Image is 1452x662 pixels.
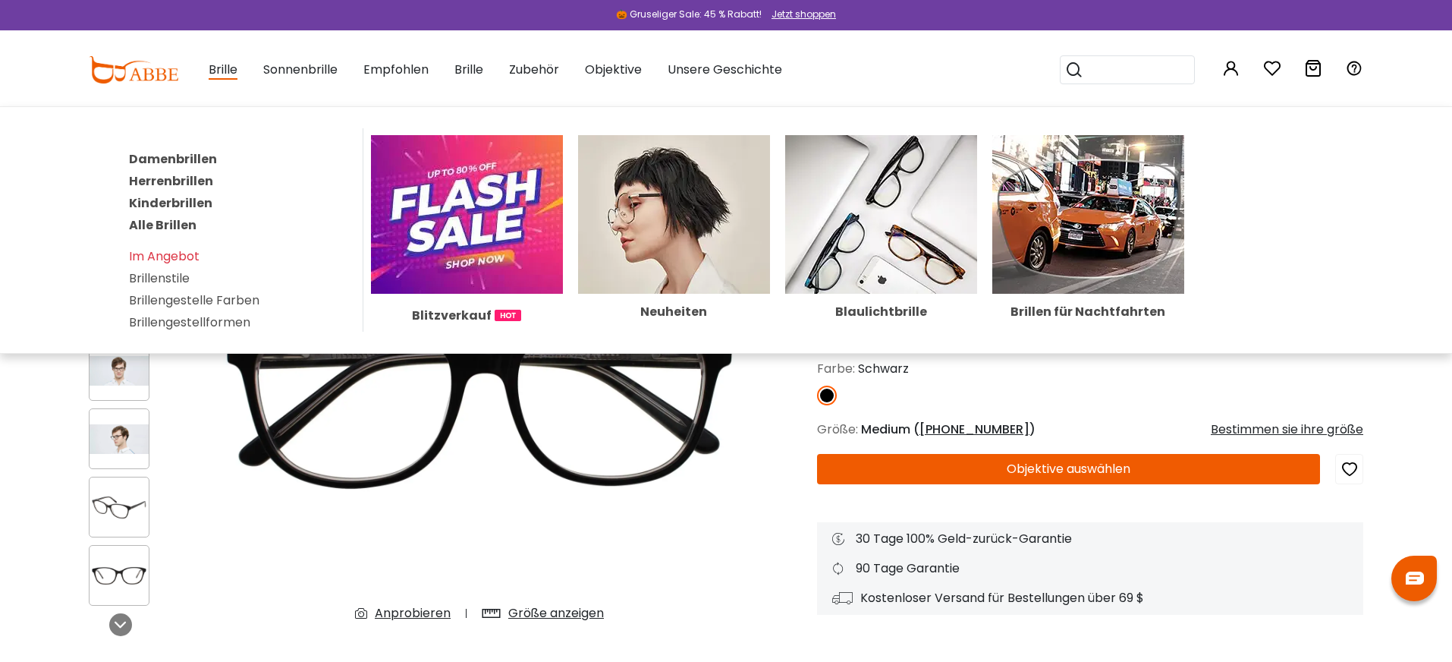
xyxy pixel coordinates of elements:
img: Blaulichtbrille [785,135,977,294]
img: 1724998894317IetNH.gif [495,310,521,321]
a: Kinderbrillen [129,194,212,212]
font: Farbe: [817,360,855,377]
font: [PHONE_NUMBER] [919,421,1029,438]
button: Objektive auswählen [817,454,1320,484]
img: abbeglasses.com [89,56,178,84]
font: Schwarz [858,360,909,377]
font: Neuheiten [640,303,707,320]
a: Damenbrillen [129,150,217,168]
font: Blaulichtbrille [835,303,927,320]
font: Unsere Geschichte [668,61,782,78]
font: 30 Tage 100% Geld-zurück-Garantie [856,530,1072,547]
font: Brille [454,61,483,78]
font: Sonnenbrille [263,61,338,78]
font: Objektive [585,61,642,78]
a: Blitzverkauf [371,205,563,325]
font: Brille [209,61,237,78]
font: Objektive auswählen [1007,460,1130,478]
a: Brillengestelle Farben [129,292,259,309]
a: Neuheiten [578,205,770,318]
font: Größe: [817,421,858,438]
a: Brillen für Nachtfahrten [992,205,1184,318]
img: Bolivia Schwarze Acetatbrille, Federscharniere, UniversalBridgeFit-Rahmen von ABBE Glasses [203,173,756,635]
img: Bolivia Schwarze Acetatbrille, Federscharniere, UniversalBridgeFit-Rahmen von ABBE Glasses [90,493,149,522]
font: Zubehör [509,61,559,78]
a: Im Angebot [129,247,200,265]
font: 90 Tage Garantie [856,560,960,577]
font: Jetzt shoppen [772,8,836,20]
a: Jetzt shoppen [764,8,836,20]
font: Blitzverkauf [412,307,492,324]
img: Bolivia Schwarze Acetatbrille, Federscharniere, UniversalBridgeFit-Rahmen von ABBE Glasses [90,356,149,386]
a: Herrenbrillen [129,172,213,190]
img: Neuheiten [578,135,770,294]
a: Alle Brillen [129,216,196,234]
a: Blaulichtbrille [785,205,977,318]
font: Empfohlen [363,61,429,78]
a: Brillenstile [129,270,190,287]
img: Blitzverkauf [371,135,563,294]
a: Brillengestellformen [129,314,250,331]
font: Größe anzeigen [508,604,604,622]
font: ) [1029,421,1036,438]
font: Medium ( [861,421,919,438]
img: Brillen für Nachtfahrten [992,135,1184,294]
font: Bestimmen sie ihre größe [1211,421,1363,438]
font: Anprobieren [375,604,451,622]
img: Bolivia Schwarze Acetatbrille, Federscharniere, UniversalBridgeFit-Rahmen von ABBE Glasses [90,424,149,454]
font: Kostenloser Versand für Bestellungen über 69 $ [860,589,1144,607]
font: Brillen für Nachtfahrten [1010,303,1165,320]
font: 🎃 Gruseliger Sale: 45 % Rabatt! [616,8,762,20]
img: Chat [1406,572,1424,585]
img: Bolivia Schwarze Acetatbrille, Federscharniere, UniversalBridgeFit-Rahmen von ABBE Glasses [90,561,149,591]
